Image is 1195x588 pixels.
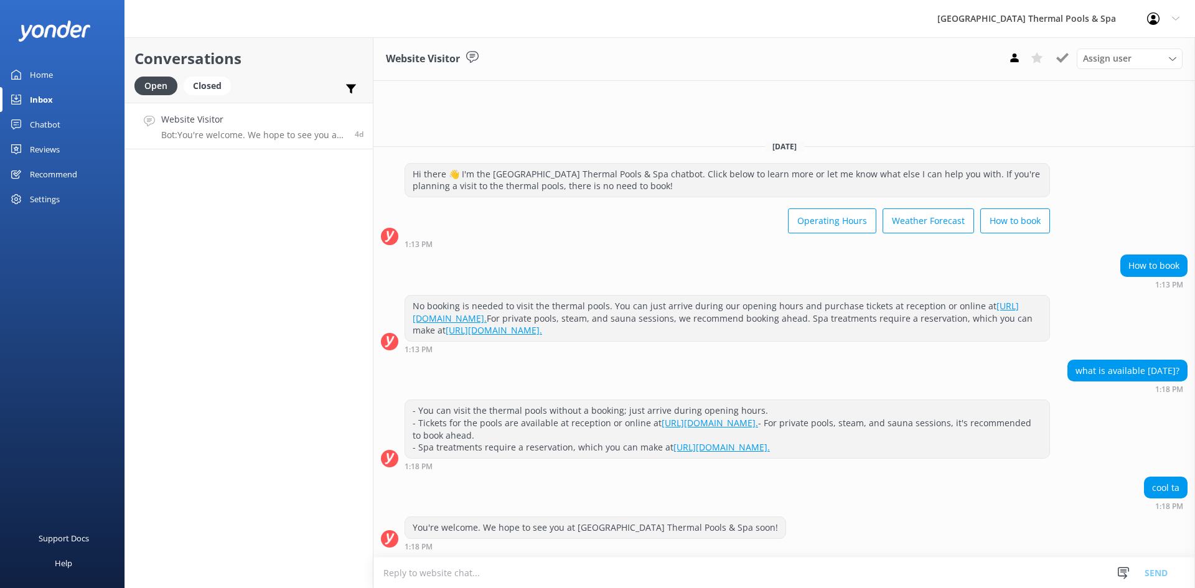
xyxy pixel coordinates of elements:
[788,208,876,233] button: Operating Hours
[673,441,770,453] a: [URL][DOMAIN_NAME].
[1068,360,1187,381] div: what is available [DATE]?
[386,51,460,67] h3: Website Visitor
[30,137,60,162] div: Reviews
[184,78,237,92] a: Closed
[413,300,1019,324] a: [URL][DOMAIN_NAME].
[765,141,804,152] span: [DATE]
[161,113,345,126] h4: Website Visitor
[446,324,542,336] a: [URL][DOMAIN_NAME].
[19,21,90,41] img: yonder-white-logo.png
[980,208,1050,233] button: How to book
[1121,255,1187,276] div: How to book
[1083,52,1132,65] span: Assign user
[405,164,1049,197] div: Hi there 👋 I'm the [GEOGRAPHIC_DATA] Thermal Pools & Spa chatbot. Click below to learn more or le...
[405,241,433,248] strong: 1:13 PM
[405,240,1050,248] div: 01:13pm 08-Aug-2025 (UTC +12:00) Pacific/Auckland
[1155,386,1183,393] strong: 1:18 PM
[134,47,363,70] h2: Conversations
[405,542,786,551] div: 01:18pm 08-Aug-2025 (UTC +12:00) Pacific/Auckland
[39,526,89,551] div: Support Docs
[30,187,60,212] div: Settings
[1155,281,1183,289] strong: 1:13 PM
[355,129,363,139] span: 01:18pm 08-Aug-2025 (UTC +12:00) Pacific/Auckland
[134,78,184,92] a: Open
[405,400,1049,457] div: - You can visit the thermal pools without a booking; just arrive during opening hours. - Tickets ...
[1120,280,1188,289] div: 01:13pm 08-Aug-2025 (UTC +12:00) Pacific/Auckland
[1144,502,1188,510] div: 01:18pm 08-Aug-2025 (UTC +12:00) Pacific/Auckland
[405,346,433,353] strong: 1:13 PM
[1077,49,1183,68] div: Assign User
[662,417,758,429] a: [URL][DOMAIN_NAME].
[30,87,53,112] div: Inbox
[1067,385,1188,393] div: 01:18pm 08-Aug-2025 (UTC +12:00) Pacific/Auckland
[1155,503,1183,510] strong: 1:18 PM
[161,129,345,141] p: Bot: You're welcome. We hope to see you at [GEOGRAPHIC_DATA] Thermal Pools & Spa soon!
[883,208,974,233] button: Weather Forecast
[30,162,77,187] div: Recommend
[405,517,785,538] div: You're welcome. We hope to see you at [GEOGRAPHIC_DATA] Thermal Pools & Spa soon!
[1145,477,1187,498] div: cool ta
[134,77,177,95] div: Open
[405,463,433,470] strong: 1:18 PM
[184,77,231,95] div: Closed
[30,62,53,87] div: Home
[405,543,433,551] strong: 1:18 PM
[405,345,1050,353] div: 01:13pm 08-Aug-2025 (UTC +12:00) Pacific/Auckland
[125,103,373,149] a: Website VisitorBot:You're welcome. We hope to see you at [GEOGRAPHIC_DATA] Thermal Pools & Spa so...
[55,551,72,576] div: Help
[405,462,1050,470] div: 01:18pm 08-Aug-2025 (UTC +12:00) Pacific/Auckland
[405,296,1049,341] div: No booking is needed to visit the thermal pools. You can just arrive during our opening hours and...
[30,112,60,137] div: Chatbot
